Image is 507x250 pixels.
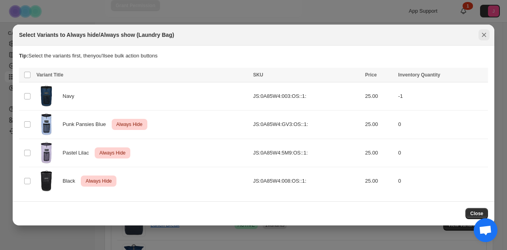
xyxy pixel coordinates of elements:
button: Close [465,208,488,219]
span: Variant Title [36,72,63,78]
td: 0 [396,167,488,195]
span: Always Hide [98,148,127,158]
span: Punk Pansies Blue [63,120,110,128]
td: 25.00 [363,82,396,111]
td: 0 [396,111,488,139]
strong: Tip: [19,53,29,59]
button: Close [478,29,490,40]
span: Always Hide [115,120,144,129]
td: JS:0A85W4:GV3:OS::1: [251,111,363,139]
img: JS0A85W4003-FRONT.webp [36,85,56,108]
span: Price [365,72,377,78]
td: JS:0A85W4:5M9:OS::1: [251,139,363,167]
span: Pastel Lilac [63,149,93,157]
td: 25.00 [363,139,396,167]
span: Inventory Quantity [398,72,440,78]
h2: Select Variants to Always hide/Always show (Laundry Bag) [19,31,174,39]
span: SKU [253,72,263,78]
img: JS0A85W45M9-FRONT.webp [36,141,56,164]
span: Black [63,177,80,185]
td: -1 [396,82,488,111]
span: Close [470,210,483,217]
td: 25.00 [363,167,396,195]
td: JS:0A85W4:008:OS::1: [251,167,363,195]
td: 25.00 [363,111,396,139]
td: 0 [396,139,488,167]
td: JS:0A85W4:003:OS::1: [251,82,363,111]
span: Navy [63,92,78,100]
p: Select the variants first, then you'll see bulk action buttons [19,52,488,60]
img: JS0A85W4GV3-FRONT.webp [36,113,56,136]
img: JS0A85W4008-FRONT.webp [36,170,56,193]
span: Always Hide [84,176,113,186]
div: Open chat [474,218,497,242]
